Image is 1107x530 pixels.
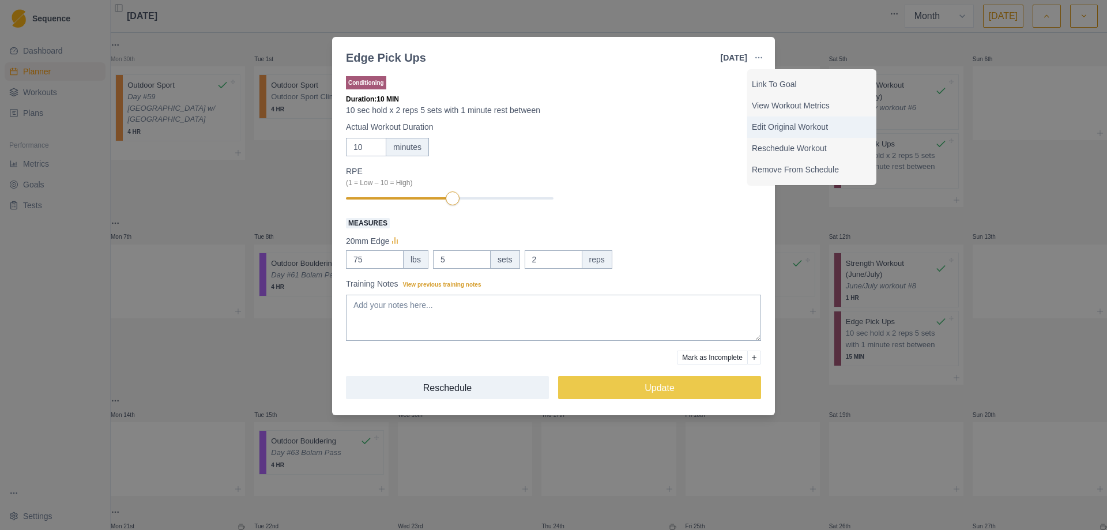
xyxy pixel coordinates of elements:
[752,78,872,91] p: Link To Goal
[582,250,612,269] div: reps
[490,250,520,269] div: sets
[747,351,761,364] button: Add reason
[752,121,872,133] p: Edit Original Workout
[346,178,547,188] div: (1 = Low – 10 = High)
[346,104,761,116] p: 10 sec hold x 2 reps 5 sets with 1 minute rest between
[346,166,547,188] label: RPE
[558,376,761,399] button: Update
[346,121,754,133] label: Actual Workout Duration
[752,100,872,112] p: View Workout Metrics
[752,142,872,155] p: Reschedule Workout
[386,138,429,156] div: minutes
[346,49,426,66] div: Edge Pick Ups
[721,52,747,64] p: [DATE]
[403,250,428,269] div: lbs
[346,218,390,228] span: Measures
[403,281,481,288] span: View previous training notes
[677,351,748,364] button: Mark as Incomplete
[346,235,389,247] p: 20mm Edge
[346,94,761,104] p: Duration: 10 MIN
[346,278,754,290] label: Training Notes
[346,76,386,89] p: Conditioning
[752,164,872,176] p: Remove From Schedule
[346,376,549,399] button: Reschedule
